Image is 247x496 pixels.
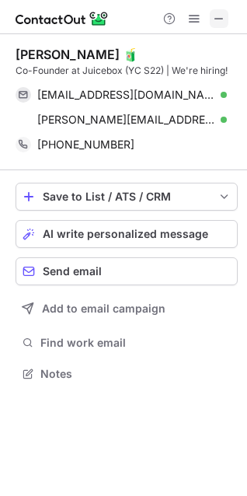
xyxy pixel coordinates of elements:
[43,265,102,278] span: Send email
[37,113,215,127] span: [PERSON_NAME][EMAIL_ADDRESS][DOMAIN_NAME]
[16,332,238,354] button: Find work email
[16,9,109,28] img: ContactOut v5.3.10
[37,88,215,102] span: [EMAIL_ADDRESS][DOMAIN_NAME]
[16,220,238,248] button: AI write personalized message
[16,64,238,78] div: Co-Founder at Juicebox (YC S22) | We're hiring!
[40,367,231,381] span: Notes
[16,363,238,385] button: Notes
[16,183,238,211] button: save-profile-one-click
[16,47,138,62] div: [PERSON_NAME] 🧃
[37,138,134,152] span: [PHONE_NUMBER]
[16,257,238,285] button: Send email
[40,336,231,350] span: Find work email
[43,190,210,203] div: Save to List / ATS / CRM
[16,295,238,323] button: Add to email campaign
[42,302,165,315] span: Add to email campaign
[43,228,208,240] span: AI write personalized message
